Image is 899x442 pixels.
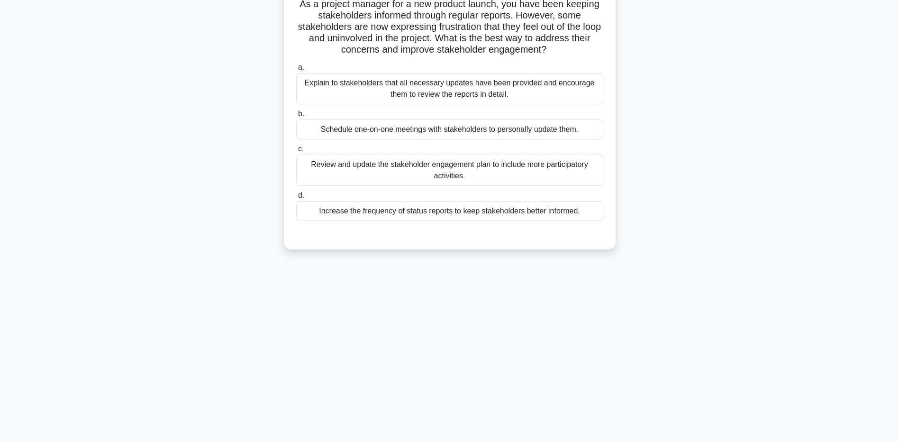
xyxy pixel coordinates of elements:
[298,191,304,199] span: d.
[298,110,304,118] span: b.
[298,145,304,153] span: c.
[296,120,603,139] div: Schedule one-on-one meetings with stakeholders to personally update them.
[298,63,304,71] span: a.
[296,155,603,186] div: Review and update the stakeholder engagement plan to include more participatory activities.
[296,201,603,221] div: Increase the frequency of status reports to keep stakeholders better informed.
[296,73,603,104] div: Explain to stakeholders that all necessary updates have been provided and encourage them to revie...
